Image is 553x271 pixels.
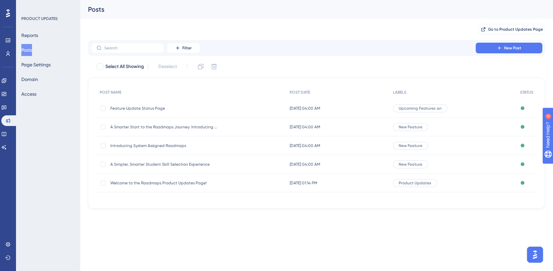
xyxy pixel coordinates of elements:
span: POST NAME [100,90,121,95]
button: Page Settings [21,59,51,71]
span: Feature Update Status Page [110,106,217,111]
span: Upcoming Features an [399,106,442,111]
button: New Post [476,43,542,53]
button: Reports [21,29,38,41]
span: A Smarter Start to the Roadmaps Journey: Introducing the New Diagnostic Page! [110,124,217,130]
span: Filter [182,45,192,51]
div: 4 [46,3,48,9]
span: Deselect [158,63,177,71]
button: Domain [21,73,38,85]
span: New Feature [399,162,422,167]
div: Posts [88,5,528,14]
span: Introducing System Assigned Roadmaps [110,143,217,148]
div: PRODUCT UPDATES [21,16,58,21]
span: [DATE] 04:00 AM [290,143,320,148]
span: New Feature [399,124,422,130]
span: Need Help? [16,2,42,10]
span: [DATE] 01:14 PM [290,180,317,186]
span: POST DATE [290,90,310,95]
span: A Simpler, Smarter Student Skill Selection Experience [110,162,217,167]
iframe: UserGuiding AI Assistant Launcher [525,245,545,265]
span: [DATE] 04:00 AM [290,162,320,167]
input: Search [104,46,158,50]
button: Deselect [152,61,183,73]
button: Filter [167,43,200,53]
span: Select All Showing [105,63,144,71]
span: [DATE] 04:00 AM [290,124,320,130]
span: Product Updates [399,180,431,186]
button: Posts [21,44,32,56]
span: [DATE] 04:00 AM [290,106,320,111]
button: Go to Product Updates Page [478,24,545,35]
span: Go to Product Updates Page [488,27,543,32]
button: Access [21,88,36,100]
span: STATUS [520,90,533,95]
span: New Feature [399,143,422,148]
span: LABELS [393,90,406,95]
span: Welcome to the Roadmaps Product Updates Page! [110,180,217,186]
span: New Post [504,45,521,51]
